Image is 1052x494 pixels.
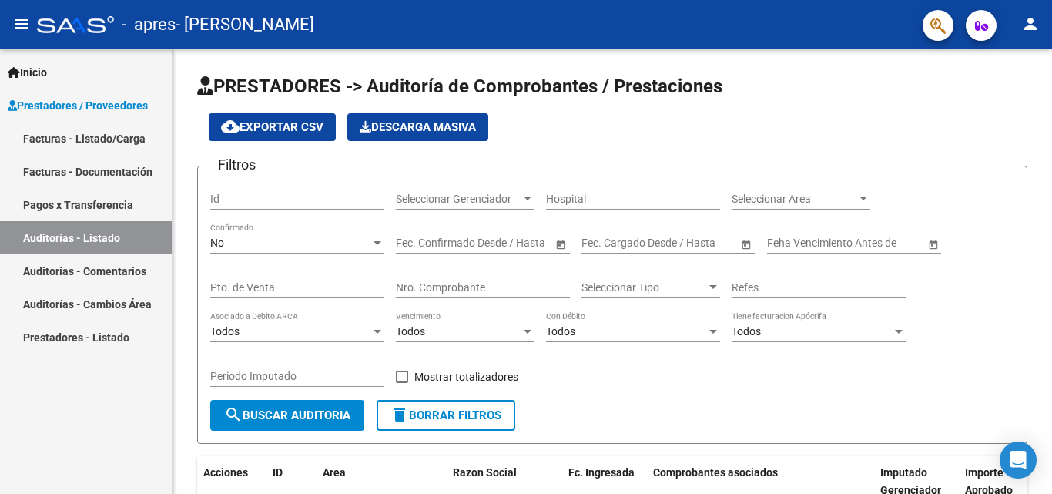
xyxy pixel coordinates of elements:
[347,113,488,141] button: Descarga Masiva
[210,237,224,249] span: No
[377,400,515,431] button: Borrar Filtros
[568,466,635,479] span: Fc. Ingresada
[651,237,726,250] input: Fecha fin
[210,154,263,176] h3: Filtros
[925,236,941,252] button: Open calendar
[396,193,521,206] span: Seleccionar Gerenciador
[732,193,856,206] span: Seleccionar Area
[347,113,488,141] app-download-masive: Descarga masiva de comprobantes (adjuntos)
[176,8,314,42] span: - [PERSON_NAME]
[210,325,240,338] span: Todos
[221,120,323,134] span: Exportar CSV
[738,236,754,252] button: Open calendar
[8,64,47,81] span: Inicio
[396,237,452,250] input: Fecha inicio
[396,325,425,338] span: Todos
[203,466,248,479] span: Acciones
[453,466,517,479] span: Razon Social
[1021,15,1040,33] mat-icon: person
[273,466,283,479] span: ID
[1000,442,1037,479] div: Open Intercom Messenger
[224,408,350,422] span: Buscar Auditoria
[390,405,409,424] mat-icon: delete
[224,405,243,424] mat-icon: search
[732,325,761,338] span: Todos
[209,113,336,141] button: Exportar CSV
[653,466,778,479] span: Comprobantes asociados
[8,97,148,114] span: Prestadores / Proveedores
[360,120,476,134] span: Descarga Masiva
[465,237,541,250] input: Fecha fin
[546,325,575,338] span: Todos
[414,368,518,386] span: Mostrar totalizadores
[197,76,722,97] span: PRESTADORES -> Auditoría de Comprobantes / Prestaciones
[323,466,346,479] span: Area
[581,281,706,294] span: Seleccionar Tipo
[221,117,240,136] mat-icon: cloud_download
[390,408,501,422] span: Borrar Filtros
[552,236,568,252] button: Open calendar
[210,400,364,431] button: Buscar Auditoria
[122,8,176,42] span: - apres
[12,15,31,33] mat-icon: menu
[581,237,638,250] input: Fecha inicio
